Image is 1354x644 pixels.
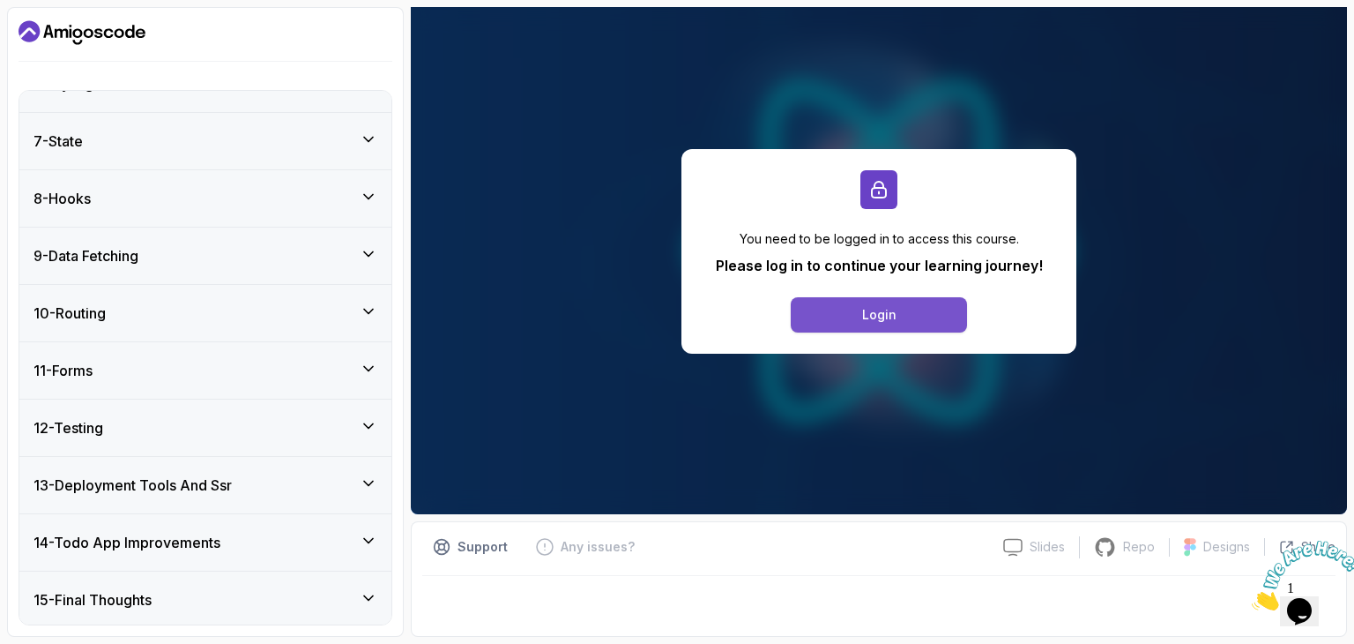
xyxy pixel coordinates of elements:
[791,297,967,333] button: Login
[716,230,1043,248] p: You need to be logged in to access this course.
[1030,538,1065,556] p: Slides
[422,533,518,561] button: Support button
[19,514,391,571] button: 14-Todo App Improvements
[1245,534,1354,618] iframe: chat widget
[19,457,391,513] button: 13-Deployment Tools And Ssr
[33,131,83,152] h3: 7 - State
[19,228,391,284] button: 9-Data Fetching
[7,7,116,77] img: Chat attention grabber
[19,342,391,399] button: 11-Forms
[33,417,103,438] h3: 12 - Testing
[1203,538,1250,556] p: Designs
[19,113,391,169] button: 7-State
[33,360,93,381] h3: 11 - Forms
[19,170,391,227] button: 8-Hooks
[19,572,391,628] button: 15-Final Thoughts
[862,306,896,324] div: Login
[1123,538,1155,556] p: Repo
[19,400,391,456] button: 12-Testing
[7,7,14,22] span: 1
[33,188,91,209] h3: 8 - Hooks
[33,245,138,266] h3: 9 - Data Fetching
[33,303,106,324] h3: 10 - Routing
[33,589,152,610] h3: 15 - Final Thoughts
[33,532,220,553] h3: 14 - Todo App Improvements
[19,285,391,341] button: 10-Routing
[33,475,232,496] h3: 13 - Deployment Tools And Ssr
[561,538,635,556] p: Any issues?
[458,538,508,556] p: Support
[716,255,1043,276] p: Please log in to continue your learning journey!
[19,19,145,47] a: Dashboard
